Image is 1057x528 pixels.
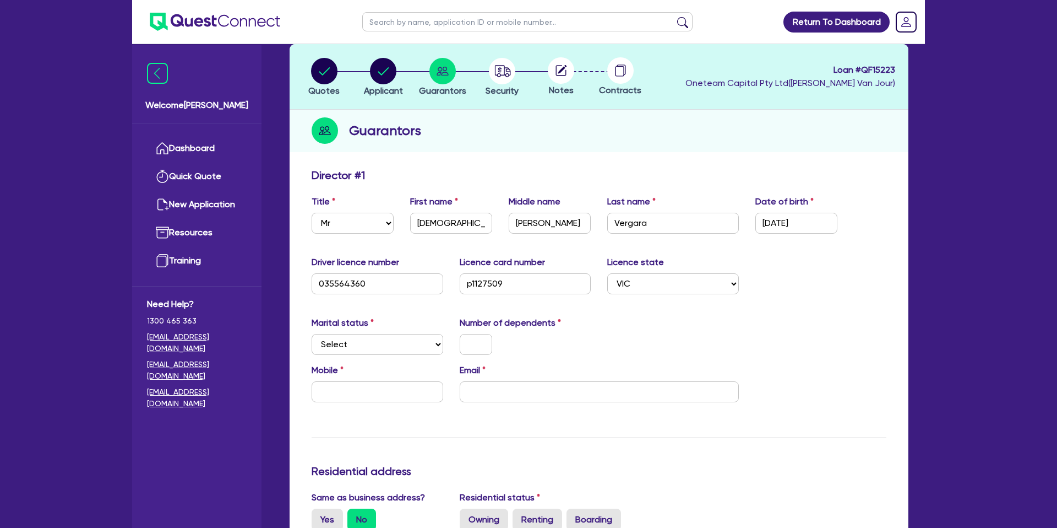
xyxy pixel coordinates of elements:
[156,170,169,183] img: quick-quote
[419,85,466,96] span: Guarantors
[147,386,247,410] a: [EMAIL_ADDRESS][DOMAIN_NAME]
[460,316,561,330] label: Number of dependents
[312,117,338,144] img: step-icon
[312,316,374,330] label: Marital status
[362,12,693,31] input: Search by name, application ID or mobile number...
[308,57,340,98] button: Quotes
[156,198,169,211] img: new-application
[486,85,519,96] span: Security
[145,99,248,112] span: Welcome [PERSON_NAME]
[150,13,280,31] img: quest-connect-logo-blue
[599,85,641,95] span: Contracts
[485,57,519,98] button: Security
[349,121,421,141] h2: Guarantors
[783,12,890,33] a: Return To Dashboard
[460,364,486,377] label: Email
[363,57,404,98] button: Applicant
[147,298,247,311] span: Need Help?
[312,169,365,182] h3: Director # 1
[147,163,247,191] a: Quick Quote
[460,256,545,269] label: Licence card number
[410,195,458,208] label: First name
[147,134,247,163] a: Dashboard
[312,195,335,208] label: Title
[147,219,247,247] a: Resources
[549,85,574,95] span: Notes
[755,195,814,208] label: Date of birth
[892,8,920,36] a: Dropdown toggle
[312,256,399,269] label: Driver licence number
[418,57,467,98] button: Guarantors
[509,195,560,208] label: Middle name
[312,491,425,504] label: Same as business address?
[460,491,540,504] label: Residential status
[308,85,340,96] span: Quotes
[312,465,886,478] h3: Residential address
[755,213,837,234] input: DD / MM / YYYY
[147,331,247,354] a: [EMAIL_ADDRESS][DOMAIN_NAME]
[312,364,344,377] label: Mobile
[147,359,247,382] a: [EMAIL_ADDRESS][DOMAIN_NAME]
[364,85,403,96] span: Applicant
[147,247,247,275] a: Training
[685,78,895,88] span: Oneteam Capital Pty Ltd ( [PERSON_NAME] Van Jour )
[156,226,169,239] img: resources
[147,191,247,219] a: New Application
[685,63,895,77] span: Loan # QF15223
[147,63,168,84] img: icon-menu-close
[607,256,664,269] label: Licence state
[147,315,247,327] span: 1300 465 363
[607,195,656,208] label: Last name
[156,254,169,267] img: training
